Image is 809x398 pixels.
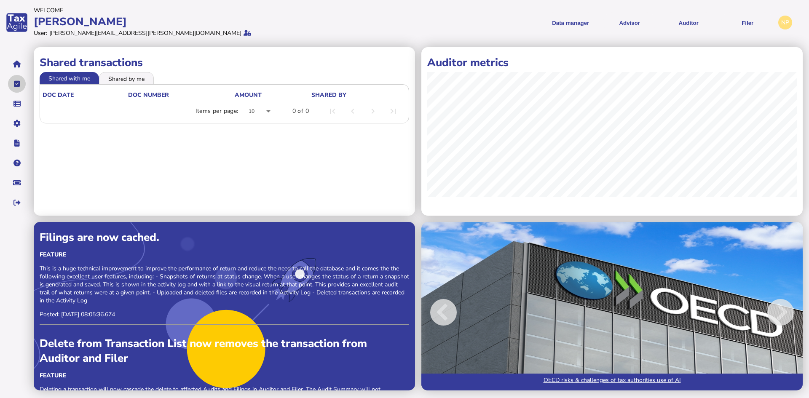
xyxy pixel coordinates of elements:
button: Home [8,55,26,73]
div: [PERSON_NAME] [34,14,402,29]
div: User: [34,29,47,37]
li: Shared with me [40,72,99,84]
div: doc number [128,91,234,99]
h1: Shared transactions [40,55,409,70]
button: Shows a dropdown of Data manager options [544,12,597,33]
menu: navigate products [406,12,774,33]
div: Profile settings [778,16,792,29]
div: Items per page: [196,107,238,115]
div: shared by [311,91,404,99]
p: This is a huge technical improvement to improve the performance of return and reduce the need to ... [40,264,409,305]
div: [PERSON_NAME][EMAIL_ADDRESS][PERSON_NAME][DOMAIN_NAME] [49,29,241,37]
button: Manage settings [8,115,26,132]
div: Feature [40,251,409,259]
a: OECD risks & challenges of tax authorities use of AI [421,374,803,390]
button: Help pages [8,154,26,172]
img: Image for blog post: OECD risks & challenges of tax authorities use of AI [421,222,803,390]
div: Feature [40,371,409,379]
div: Amount [235,91,262,99]
div: shared by [311,91,346,99]
i: Protected by 2-step verification [244,30,251,36]
div: doc date [43,91,74,99]
button: Filer [721,12,774,33]
button: Previous [421,228,492,396]
button: Developer hub links [8,134,26,152]
button: Data manager [8,95,26,112]
button: Tasks [8,75,26,93]
div: 0 of 0 [292,107,309,115]
h1: Auditor metrics [427,55,797,70]
div: Amount [235,91,311,99]
button: Raise a support ticket [8,174,26,192]
p: Posted: [DATE] 08:05:36.674 [40,310,409,318]
button: Next [732,228,803,396]
button: Sign out [8,194,26,211]
div: doc number [128,91,169,99]
li: Shared by me [99,72,154,84]
div: Filings are now cached. [40,230,409,245]
div: doc date [43,91,127,99]
button: Auditor [662,12,715,33]
div: Delete from Transaction List now removes the transaction from Auditor and Filer [40,336,409,366]
button: Shows a dropdown of VAT Advisor options [603,12,656,33]
div: Welcome [34,6,402,14]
